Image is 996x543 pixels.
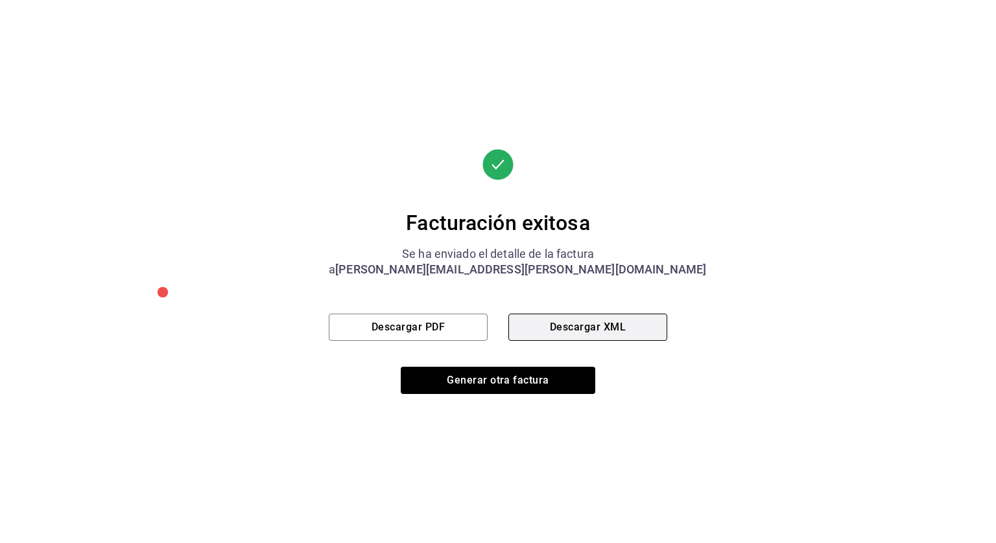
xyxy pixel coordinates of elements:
span: [PERSON_NAME][EMAIL_ADDRESS][PERSON_NAME][DOMAIN_NAME] [335,262,706,276]
button: Generar otra factura [401,367,595,394]
button: Descargar XML [508,314,667,341]
button: Descargar PDF [329,314,488,341]
div: a [329,262,667,277]
div: Facturación exitosa [329,210,667,236]
div: Se ha enviado el detalle de la factura [329,246,667,262]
